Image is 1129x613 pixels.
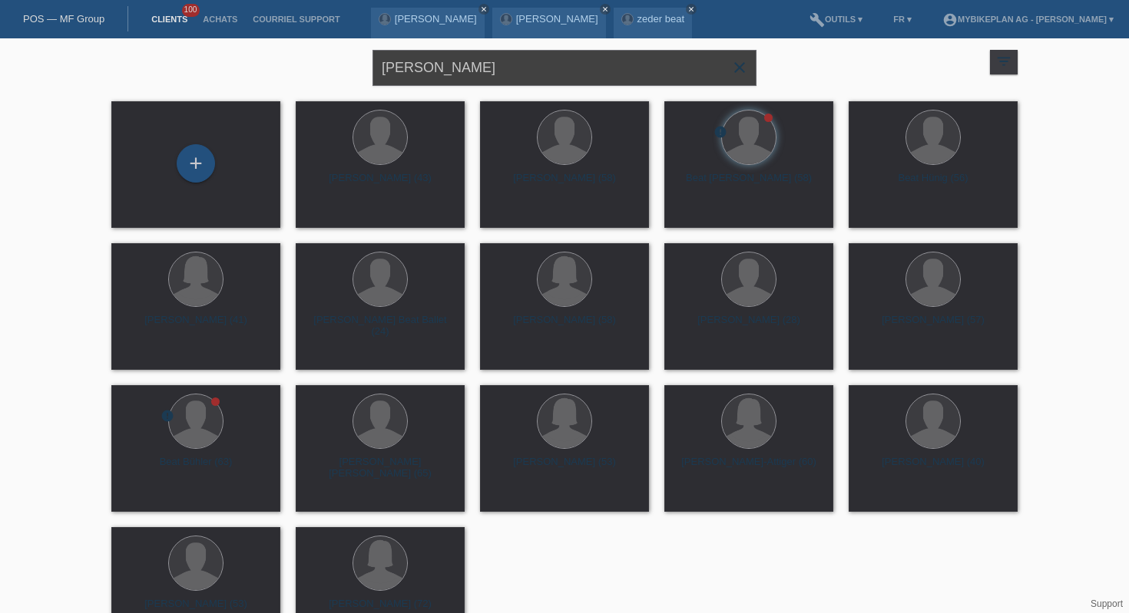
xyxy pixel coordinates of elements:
[182,4,200,17] span: 100
[600,4,611,15] a: close
[942,12,958,28] i: account_circle
[308,172,452,196] div: [PERSON_NAME] (43)
[492,456,637,480] div: [PERSON_NAME] (53)
[124,314,268,338] div: [PERSON_NAME] (41)
[677,314,821,338] div: [PERSON_NAME] (28)
[861,456,1005,480] div: [PERSON_NAME] (40)
[245,15,347,24] a: Courriel Support
[677,172,821,196] div: Beat [PERSON_NAME] (58)
[395,13,477,25] a: [PERSON_NAME]
[161,409,174,423] i: error
[677,456,821,480] div: [PERSON_NAME]-Attiger (60)
[995,53,1012,70] i: filter_list
[861,172,1005,196] div: Beat Hünig (56)
[372,50,757,86] input: Recherche...
[161,409,174,425] div: Non confirmé, en cours
[1091,598,1123,609] a: Support
[810,12,825,28] i: build
[478,4,489,15] a: close
[492,172,637,196] div: [PERSON_NAME] (58)
[730,58,749,77] i: close
[492,314,637,338] div: [PERSON_NAME] (58)
[516,13,598,25] a: [PERSON_NAME]
[713,125,727,141] div: Non confirmé, en cours
[480,5,488,13] i: close
[601,5,609,13] i: close
[23,13,104,25] a: POS — MF Group
[802,15,870,24] a: buildOutils ▾
[861,314,1005,338] div: [PERSON_NAME] (57)
[687,5,695,13] i: close
[124,456,268,480] div: Beat Bühler (63)
[713,125,727,139] i: error
[308,456,452,480] div: [PERSON_NAME] [PERSON_NAME] (65)
[886,15,919,24] a: FR ▾
[935,15,1121,24] a: account_circleMybikeplan AG - [PERSON_NAME] ▾
[308,314,452,338] div: [PERSON_NAME] Beat Ballet (24)
[195,15,245,24] a: Achats
[686,4,697,15] a: close
[177,150,214,176] div: Enregistrer le client
[637,13,684,25] a: zeder beat
[144,15,195,24] a: Clients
